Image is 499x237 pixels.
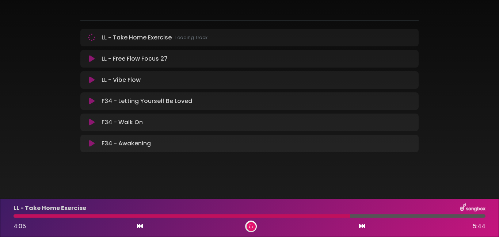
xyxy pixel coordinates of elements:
[102,97,192,106] p: F34 - Letting Yourself Be Loved
[102,54,168,63] p: LL - Free Flow Focus 27
[102,76,141,84] p: LL - Vibe Flow
[175,34,211,41] span: Loading Track...
[102,33,211,42] p: LL - Take Home Exercise
[102,139,151,148] p: F34 - Awakening
[102,118,143,127] p: F34 - Walk On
